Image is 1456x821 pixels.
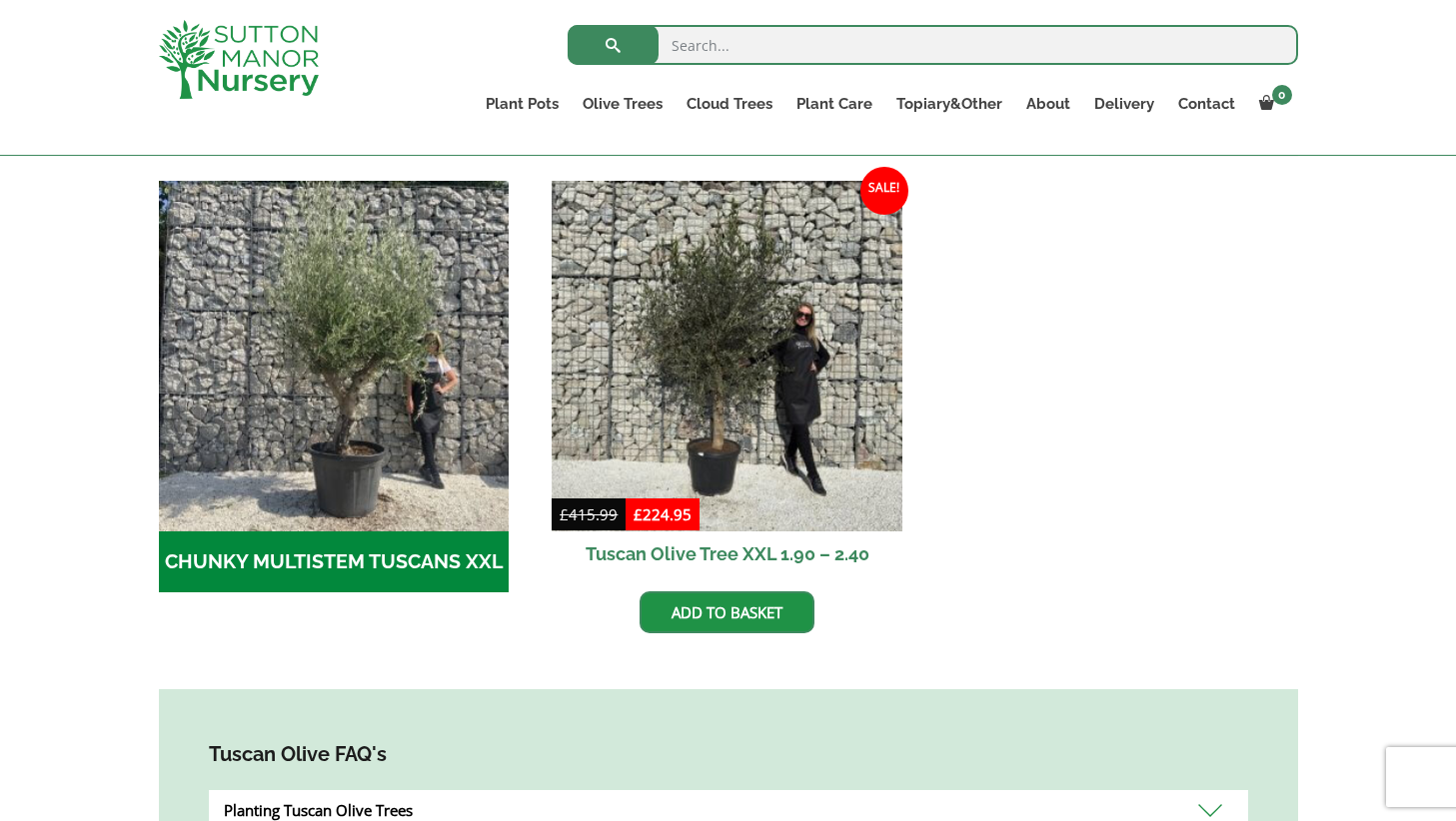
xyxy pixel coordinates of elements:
a: Delivery [1082,90,1166,118]
a: About [1014,90,1082,118]
span: £ [634,504,643,524]
input: Search... [568,25,1298,65]
a: Add to basket: “Tuscan Olive Tree XXL 1.90 - 2.40” [640,591,814,633]
a: Cloud Trees [675,90,784,118]
a: Sale! Tuscan Olive Tree XXL 1.90 – 2.40 [552,181,902,576]
span: £ [560,504,569,524]
img: CHUNKY MULTISTEM TUSCANS XXL [159,181,510,531]
a: Plant Care [784,90,884,118]
a: Olive Trees [571,90,675,118]
bdi: 224.95 [634,504,692,524]
a: Contact [1166,90,1247,118]
a: 0 [1247,90,1298,118]
a: Visit product category CHUNKY MULTISTEM TUSCANS XXL [159,181,510,592]
h4: Tuscan Olive FAQ's [209,739,1248,770]
bdi: 415.99 [560,504,618,524]
img: logo [159,20,319,99]
a: Topiary&Other [884,90,1014,118]
h2: Tuscan Olive Tree XXL 1.90 – 2.40 [552,531,902,576]
span: 0 [1272,85,1292,105]
img: Tuscan Olive Tree XXL 1.90 - 2.40 [552,181,902,531]
h2: CHUNKY MULTISTEM TUSCANS XXL [159,531,510,593]
span: Sale! [860,167,908,215]
a: Plant Pots [474,90,571,118]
